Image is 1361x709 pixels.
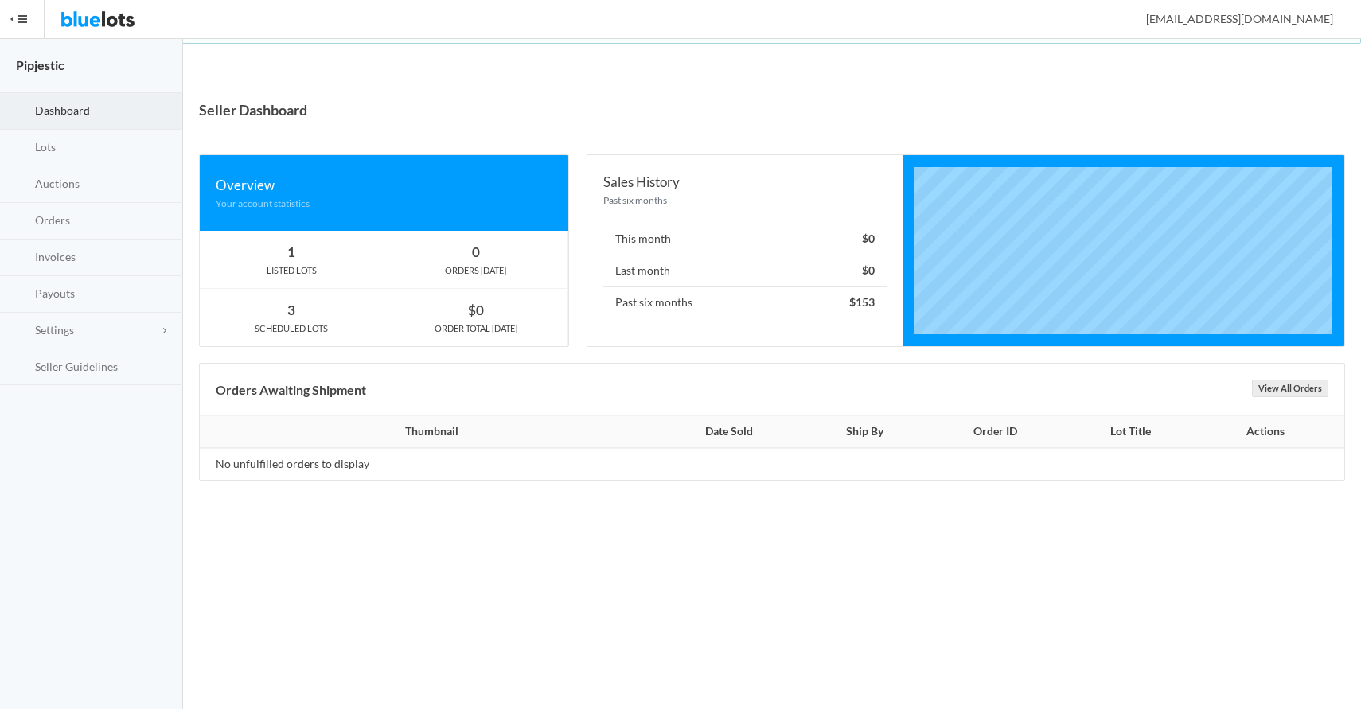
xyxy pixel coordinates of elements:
[1252,380,1328,397] a: View All Orders
[35,177,80,190] span: Auctions
[200,448,655,480] td: No unfulfilled orders to display
[14,141,29,156] ion-icon: clipboard
[199,98,307,122] h1: Seller Dashboard
[14,360,29,375] ion-icon: list box
[35,213,70,227] span: Orders
[14,324,29,339] ion-icon: cog
[1195,416,1344,448] th: Actions
[849,295,875,309] strong: $153
[216,174,552,196] div: Overview
[472,243,480,260] strong: 0
[216,382,366,397] b: Orders Awaiting Shipment
[803,416,926,448] th: Ship By
[1129,12,1333,25] span: [EMAIL_ADDRESS][DOMAIN_NAME]
[603,171,887,193] div: Sales History
[35,360,118,373] span: Seller Guidelines
[35,323,74,337] span: Settings
[14,177,29,193] ion-icon: flash
[862,232,875,245] strong: $0
[35,286,75,300] span: Payouts
[603,255,887,287] li: Last month
[1125,13,1141,28] ion-icon: person
[603,224,887,255] li: This month
[287,302,295,318] strong: 3
[1065,416,1195,448] th: Lot Title
[200,416,655,448] th: Thumbnail
[35,103,90,117] span: Dashboard
[35,250,76,263] span: Invoices
[862,263,875,277] strong: $0
[603,286,887,318] li: Past six months
[926,416,1065,448] th: Order ID
[655,416,803,448] th: Date Sold
[16,57,64,72] strong: Pipjestic
[200,321,384,336] div: SCHEDULED LOTS
[14,287,29,302] ion-icon: paper plane
[35,140,56,154] span: Lots
[384,321,568,336] div: ORDER TOTAL [DATE]
[603,193,887,208] div: Past six months
[14,251,29,266] ion-icon: calculator
[384,263,568,278] div: ORDERS [DATE]
[287,243,295,260] strong: 1
[14,104,29,119] ion-icon: speedometer
[216,196,552,211] div: Your account statistics
[14,214,29,229] ion-icon: cash
[200,263,384,278] div: LISTED LOTS
[468,302,484,318] strong: $0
